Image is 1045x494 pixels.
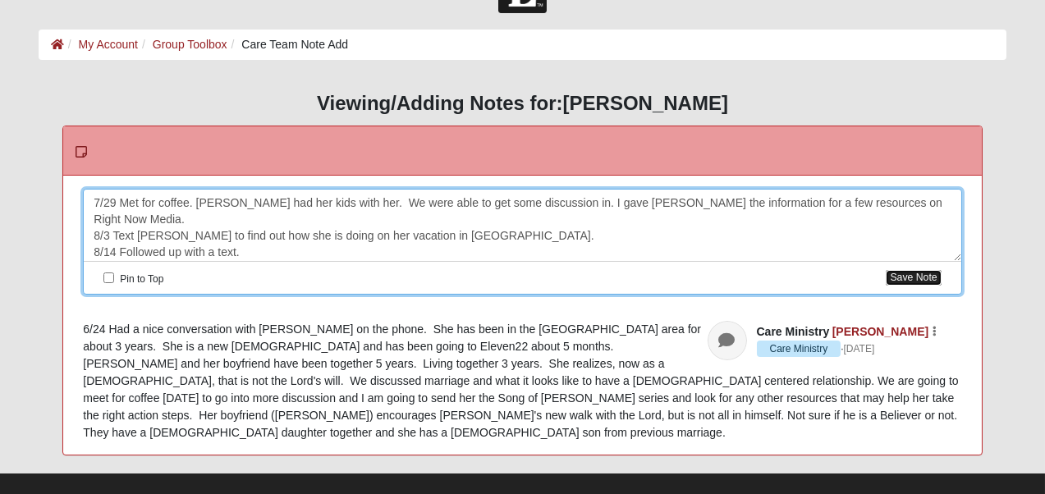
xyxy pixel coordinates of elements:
li: Care Team Note Add [227,36,349,53]
h3: Viewing/Adding Notes for: [39,92,1006,116]
input: Pin to Top [103,272,114,283]
button: Save Note [886,270,941,286]
span: Care Ministry [757,341,841,357]
span: Care Ministry [757,325,830,338]
span: · [757,341,844,357]
a: [PERSON_NAME] [832,325,928,338]
span: Pin to Top [120,273,163,285]
time: July 25, 2025, 9:35 AM [844,343,875,354]
div: 7/29 Met for coffee. [PERSON_NAME] had her kids with her. We were able to get some discussion in.... [84,190,960,262]
a: [DATE] [844,341,875,356]
div: 6/24 Had a nice conversation with [PERSON_NAME] on the phone. She has been in the [GEOGRAPHIC_DAT... [83,321,961,441]
strong: [PERSON_NAME] [563,92,728,114]
a: Group Toolbox [153,38,227,51]
a: My Account [79,38,138,51]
